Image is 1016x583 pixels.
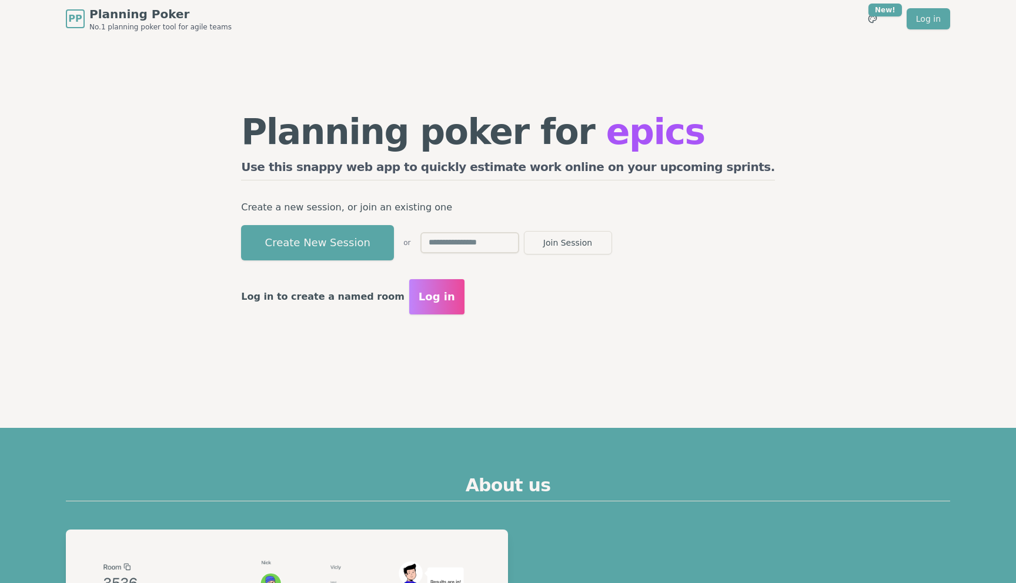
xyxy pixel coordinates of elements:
[403,238,410,247] span: or
[66,6,232,32] a: PPPlanning PokerNo.1 planning poker tool for agile teams
[241,114,775,149] h1: Planning poker for
[862,8,883,29] button: New!
[241,199,775,216] p: Create a new session, or join an existing one
[419,289,455,305] span: Log in
[241,289,405,305] p: Log in to create a named room
[241,159,775,180] h2: Use this snappy web app to quickly estimate work online on your upcoming sprints.
[89,22,232,32] span: No.1 planning poker tool for agile teams
[66,475,950,501] h2: About us
[606,111,705,152] span: epics
[68,12,82,26] span: PP
[241,225,394,260] button: Create New Session
[409,279,464,314] button: Log in
[89,6,232,22] span: Planning Poker
[524,231,612,254] button: Join Session
[907,8,950,29] a: Log in
[868,4,902,16] div: New!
